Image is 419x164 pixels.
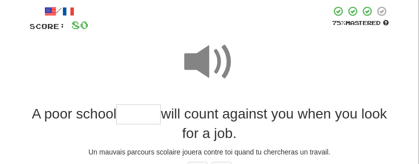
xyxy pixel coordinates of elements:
div: Un mauvais parcours scolaire jouera contre toi quand tu chercheras un travail. [30,147,390,157]
div: Mastered [332,19,390,27]
div: / [30,5,89,18]
span: will count against you when you look for a job. [161,106,387,141]
span: 80 [72,18,89,31]
span: Score: [30,22,66,30]
span: 75 % [332,19,346,26]
span: A poor school [32,106,117,121]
